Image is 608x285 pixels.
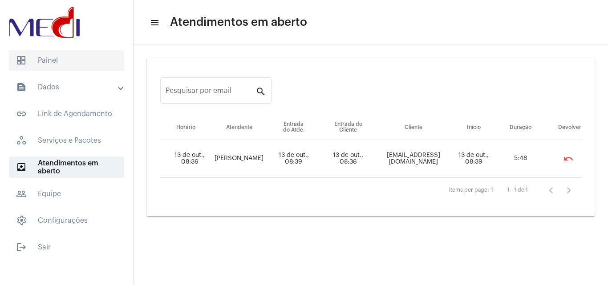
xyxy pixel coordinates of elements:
mat-icon: sidenav icon [150,17,158,28]
span: sidenav icon [16,215,27,226]
mat-panel-title: Dados [16,82,119,92]
td: 13 de out., 08:39 [267,140,320,178]
th: Entrada do Cliente [320,115,376,140]
th: Entrada do Atde. [267,115,320,140]
td: 13 de out., 08:39 [451,140,496,178]
mat-icon: undo [563,153,574,164]
div: Items per page: [449,187,489,193]
th: Duração [496,115,545,140]
mat-icon: sidenav icon [16,162,27,173]
td: 5:48 [496,140,545,178]
span: sidenav icon [16,135,27,146]
mat-icon: sidenav icon [16,242,27,253]
img: d3a1b5fa-500b-b90f-5a1c-719c20e9830b.png [7,4,82,40]
th: Devolver [545,115,581,140]
span: Painel [9,50,124,71]
th: Atendente [211,115,267,140]
span: Atendimentos em aberto [9,157,124,178]
td: 13 de out., 08:36 [160,140,211,178]
span: Link de Agendamento [9,103,124,124]
mat-expansion-panel-header: sidenav iconDados [5,76,133,98]
td: [EMAIL_ADDRESS][DOMAIN_NAME] [376,140,451,178]
span: Equipe [9,183,124,205]
mat-chip-list: selection [548,150,581,168]
span: sidenav icon [16,55,27,66]
mat-icon: sidenav icon [16,108,27,119]
mat-icon: sidenav icon [16,82,27,92]
th: Início [451,115,496,140]
span: Serviços e Pacotes [9,130,124,151]
mat-icon: search [255,86,266,96]
span: Configurações [9,210,124,231]
div: 1 - 1 de 1 [507,187,528,193]
button: Próxima página [560,181,578,199]
th: Horário [160,115,211,140]
td: 13 de out., 08:36 [320,140,376,178]
span: Atendimentos em aberto [170,15,307,29]
th: Cliente [376,115,451,140]
button: Página anterior [542,181,560,199]
input: Pesquisar por email [166,88,255,96]
td: [PERSON_NAME] [211,140,267,178]
span: Sair [9,237,124,258]
mat-icon: sidenav icon [16,189,27,199]
div: 1 [491,187,493,193]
